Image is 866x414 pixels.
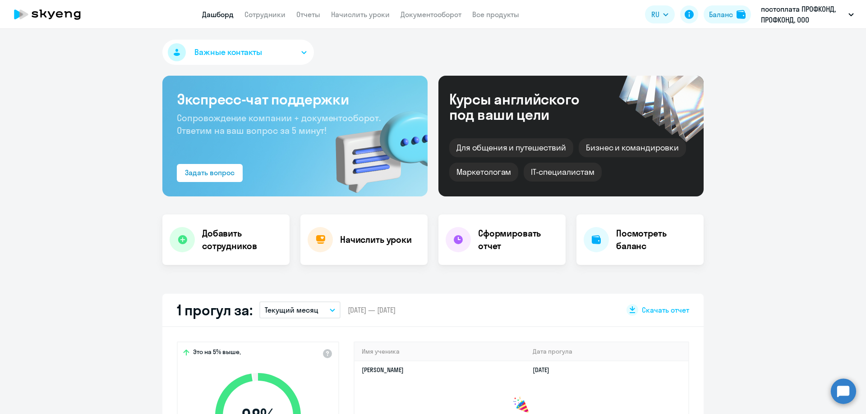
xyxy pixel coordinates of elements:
a: Начислить уроки [331,10,390,19]
button: Балансbalance [704,5,751,23]
a: [PERSON_NAME] [362,366,404,374]
span: Важные контакты [194,46,262,58]
button: Важные контакты [162,40,314,65]
a: [DATE] [533,366,557,374]
h4: Добавить сотрудников [202,227,282,252]
div: Маркетологам [449,163,518,182]
a: Дашборд [202,10,234,19]
img: balance [737,10,746,19]
div: Для общения и путешествий [449,138,573,157]
button: постоплата ПРОФКОНД, ПРОФКОНД, ООО [756,4,858,25]
button: Задать вопрос [177,164,243,182]
p: постоплата ПРОФКОНД, ПРОФКОНД, ООО [761,4,845,25]
th: Имя ученика [355,342,525,361]
button: Текущий месяц [259,301,341,318]
div: Задать вопрос [185,167,235,178]
img: bg-img [322,95,428,196]
div: Баланс [709,9,733,20]
h3: Экспресс-чат поддержки [177,90,413,108]
a: Документооборот [401,10,461,19]
a: Отчеты [296,10,320,19]
h4: Начислить уроки [340,233,412,246]
h4: Сформировать отчет [478,227,558,252]
div: IT-специалистам [524,163,601,182]
span: Скачать отчет [642,305,689,315]
a: Все продукты [472,10,519,19]
span: RU [651,9,659,20]
div: Бизнес и командировки [579,138,686,157]
span: Сопровождение компании + документооборот. Ответим на ваш вопрос за 5 минут! [177,112,381,136]
button: RU [645,5,675,23]
h4: Посмотреть баланс [616,227,696,252]
h2: 1 прогул за: [177,301,252,319]
span: [DATE] — [DATE] [348,305,396,315]
span: Это на 5% выше, [193,348,241,359]
div: Курсы английского под ваши цели [449,91,603,122]
p: Текущий месяц [265,305,318,315]
th: Дата прогула [525,342,688,361]
a: Сотрудники [244,10,286,19]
